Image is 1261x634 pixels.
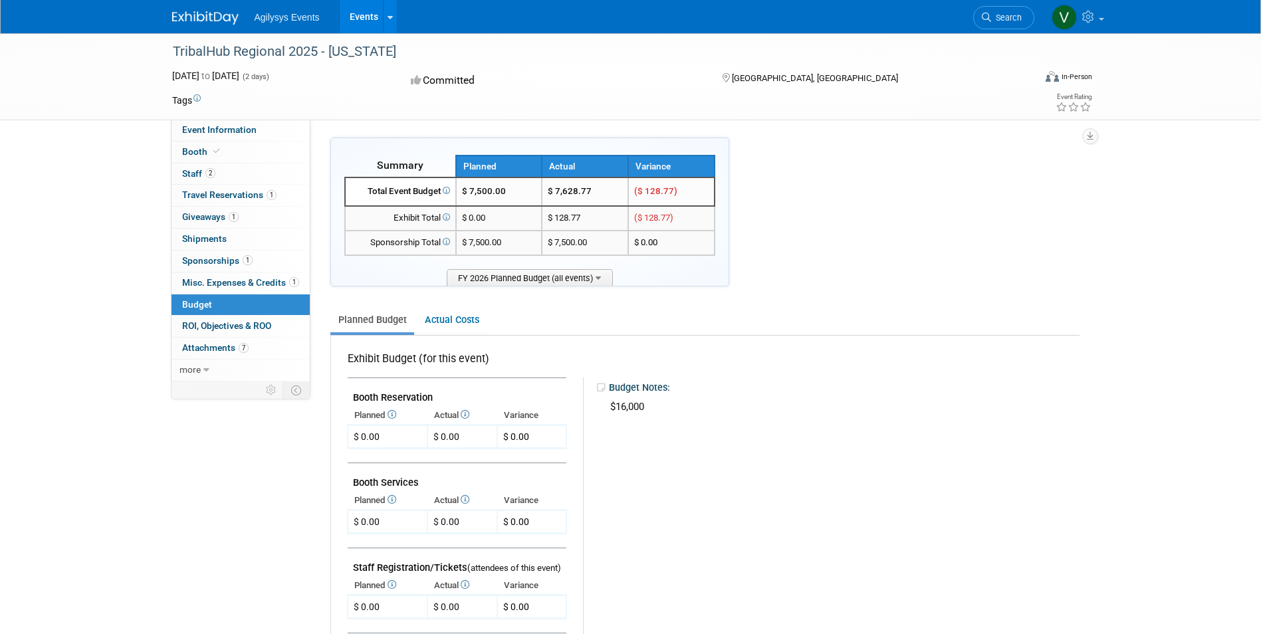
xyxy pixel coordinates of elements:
span: Shipments [182,233,227,244]
th: Planned [348,576,427,595]
img: ExhibitDay [172,11,239,25]
th: Actual [427,576,497,595]
th: Actual [427,406,497,425]
a: ROI, Objectives & ROO [172,316,310,337]
span: ROI, Objectives & ROO [182,320,271,331]
span: $ 0.00 [503,431,529,442]
span: (attendees of this event) [467,563,561,573]
span: Travel Reservations [182,189,277,200]
span: Summary [377,159,423,171]
div: TribalHub Regional 2025 - [US_STATE] [168,40,1014,64]
div: Committed [407,69,701,92]
a: Shipments [172,229,310,250]
div: In-Person [1061,72,1092,82]
div: Exhibit Total [351,212,450,225]
span: Staff [182,168,215,179]
i: Booth reservation complete [213,148,220,155]
span: Sponsorships [182,255,253,266]
td: Personalize Event Tab Strip [260,381,283,399]
th: Planned [348,406,427,425]
span: [GEOGRAPHIC_DATA], [GEOGRAPHIC_DATA] [732,73,898,83]
a: Booth [172,142,310,163]
a: Travel Reservations1 [172,185,310,206]
td: Booth Services [348,463,566,492]
th: Variance [497,406,566,425]
td: $ 7,500.00 [542,231,628,255]
span: Agilysys Events [255,12,320,23]
a: Misc. Expenses & Credits1 [172,272,310,294]
span: $ 7,500.00 [462,186,506,196]
span: $ 7,500.00 [462,237,501,247]
span: more [179,364,201,375]
th: Variance [497,491,566,510]
td: Staff Registration/Tickets [348,548,566,577]
span: [DATE] [DATE] [172,70,239,81]
span: ($ 128.77) [634,213,673,223]
td: $ 0.00 [427,595,497,619]
span: Budget [182,299,212,310]
span: Misc. Expenses & Credits [182,277,299,288]
img: Format-Inperson.png [1046,71,1059,82]
th: Planned [348,491,427,510]
span: Search [991,13,1022,23]
span: ($ 128.77) [634,186,677,196]
a: Budget [172,294,310,316]
td: $ 128.77 [542,206,628,231]
a: Staff2 [172,163,310,185]
td: Tags [172,94,201,107]
td: Toggle Event Tabs [283,381,310,399]
span: Booth [182,146,223,157]
span: $ 0.00 [634,237,657,247]
div: Total Event Budget [351,185,450,198]
span: to [199,70,212,81]
a: Actual Costs [417,308,487,332]
span: $ 0.00 [462,213,485,223]
span: 1 [289,277,299,287]
span: (2 days) [241,72,269,81]
span: 2 [205,168,215,178]
div: $16,000 [606,397,1058,440]
td: $ 7,628.77 [542,177,628,206]
a: Giveaways1 [172,207,310,228]
div: Event Rating [1056,94,1091,100]
span: Event Information [182,124,257,135]
div: $ 0.00 [354,600,380,613]
span: Giveaways [182,211,239,222]
div: Exhibit Budget (for this event) [348,352,561,373]
th: Variance [497,576,566,595]
img: Victoria Telesco [1052,5,1077,30]
span: $ 0.00 [503,601,529,612]
a: Planned Budget [330,308,414,332]
span: FY 2026 Planned Budget (all events) [447,269,613,286]
div: $ 0.00 [354,515,380,528]
a: more [172,360,310,381]
span: Attachments [182,342,249,353]
span: 1 [229,212,239,222]
th: Actual [542,156,628,177]
div: Sponsorship Total [351,237,450,249]
a: Search [973,6,1034,29]
td: $ 0.00 [427,510,497,534]
a: Event Information [172,120,310,141]
div: Event Format [956,69,1093,89]
td: Booth Reservation [348,378,566,407]
span: 1 [267,190,277,200]
a: Attachments7 [172,338,310,359]
div: $ 0.00 [354,430,380,443]
span: $ 0.00 [503,516,529,527]
span: 7 [239,343,249,353]
span: 1 [243,255,253,265]
span: $ 0.00 [433,431,459,442]
div: Budget Notes: [596,377,1068,397]
a: Sponsorships1 [172,251,310,272]
th: Actual [427,491,497,510]
th: Variance [628,156,715,177]
th: Planned [456,156,542,177]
